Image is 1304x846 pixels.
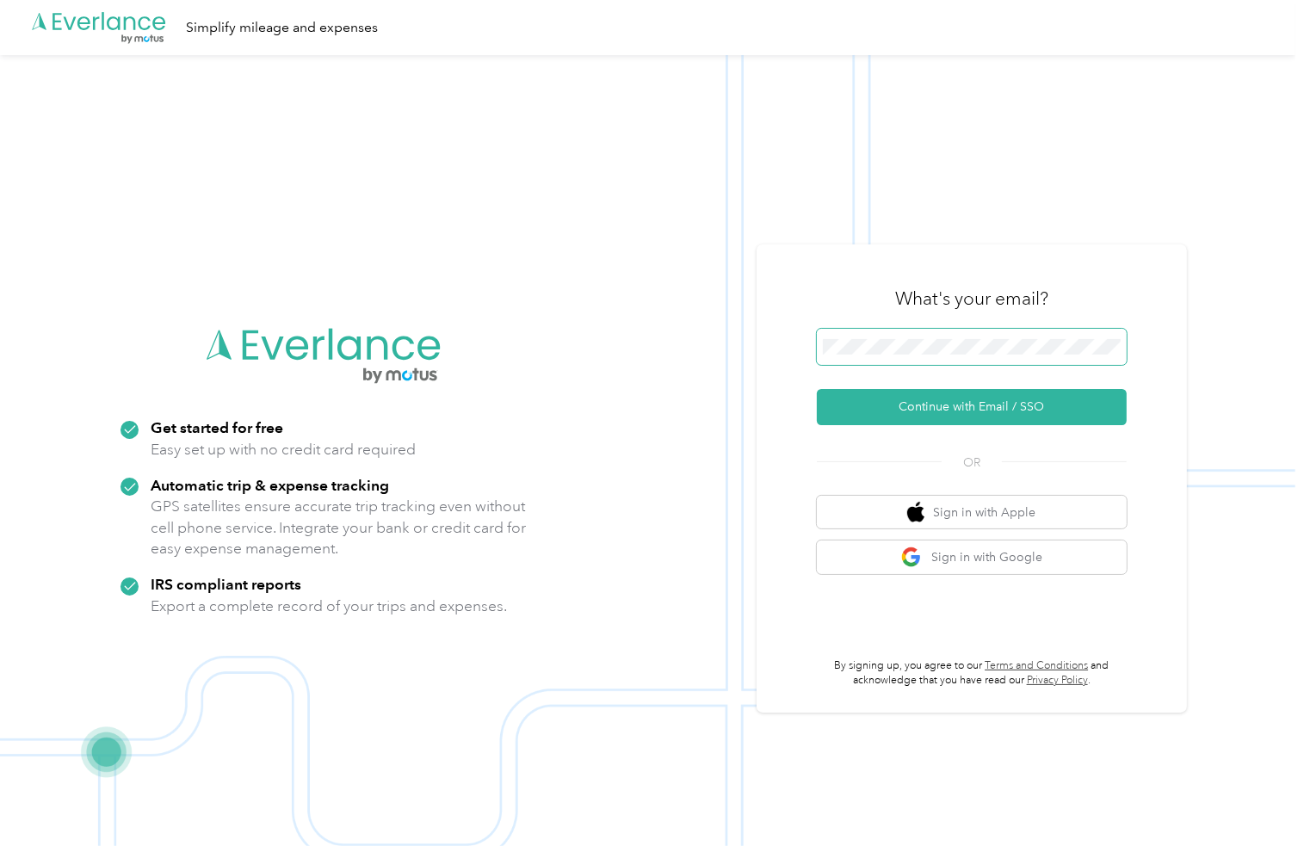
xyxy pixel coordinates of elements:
strong: Automatic trip & expense tracking [151,476,389,494]
button: Continue with Email / SSO [817,389,1127,425]
h3: What's your email? [895,287,1048,311]
strong: Get started for free [151,418,283,436]
button: apple logoSign in with Apple [817,496,1127,529]
div: Simplify mileage and expenses [186,17,378,39]
a: Terms and Conditions [985,659,1088,672]
img: apple logo [907,502,924,523]
strong: IRS compliant reports [151,575,301,593]
img: google logo [901,547,923,568]
p: Easy set up with no credit card required [151,439,416,460]
p: By signing up, you agree to our and acknowledge that you have read our . [817,658,1127,689]
p: GPS satellites ensure accurate trip tracking even without cell phone service. Integrate your bank... [151,496,527,559]
span: OR [942,454,1002,472]
p: Export a complete record of your trips and expenses. [151,596,507,617]
a: Privacy Policy [1027,674,1088,687]
button: google logoSign in with Google [817,540,1127,574]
